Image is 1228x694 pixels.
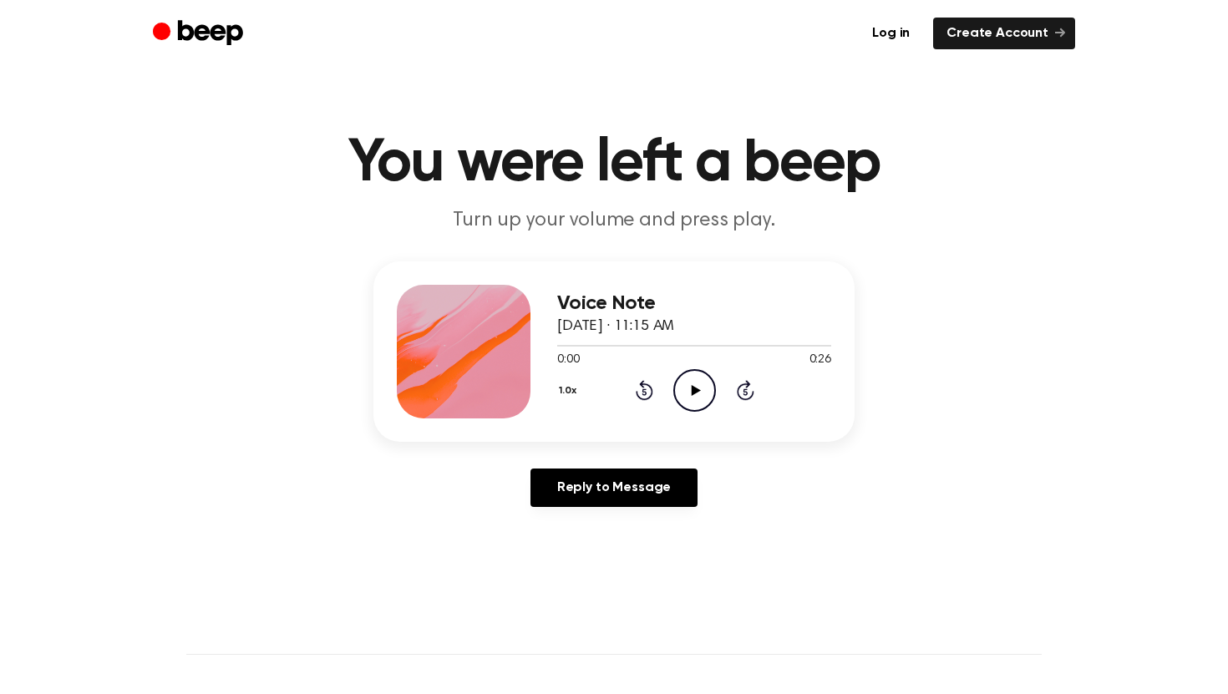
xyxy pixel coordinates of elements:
a: Create Account [933,18,1075,49]
span: 0:26 [809,352,831,369]
p: Turn up your volume and press play. [293,207,935,235]
span: 0:00 [557,352,579,369]
a: Reply to Message [530,469,698,507]
h3: Voice Note [557,292,831,315]
span: [DATE] · 11:15 AM [557,319,674,334]
a: Log in [859,18,923,49]
a: Beep [153,18,247,50]
button: 1.0x [557,377,583,405]
h1: You were left a beep [186,134,1042,194]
